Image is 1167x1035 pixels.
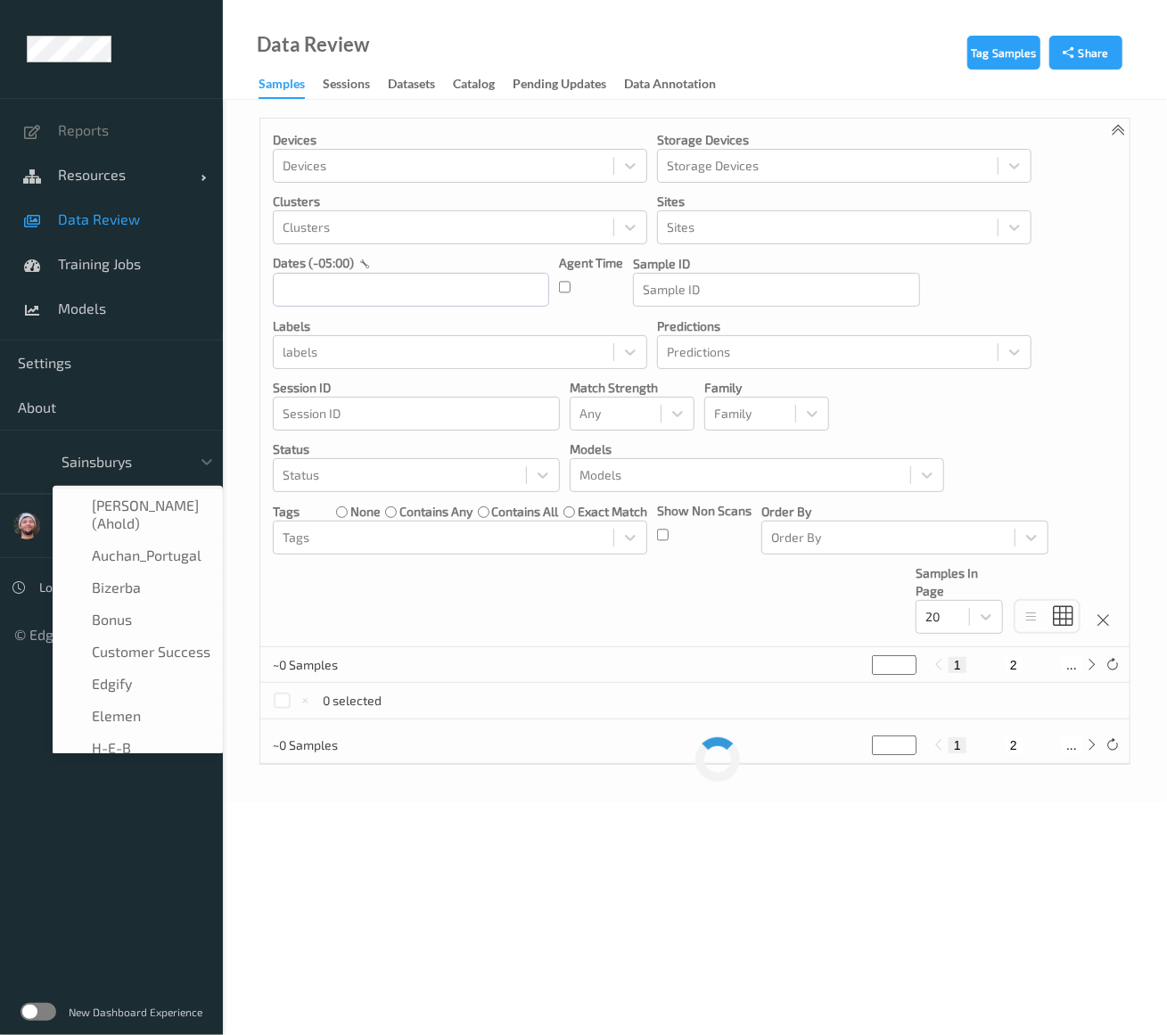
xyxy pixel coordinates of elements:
[949,737,966,753] button: 1
[273,736,407,754] p: ~0 Samples
[570,440,944,458] p: Models
[259,75,305,99] div: Samples
[513,75,606,97] div: Pending Updates
[624,75,716,97] div: Data Annotation
[273,317,647,335] p: labels
[257,36,369,53] div: Data Review
[273,131,647,149] p: Devices
[761,503,1048,521] p: Order By
[513,72,624,97] a: Pending Updates
[657,193,1031,210] p: Sites
[633,255,920,273] p: Sample ID
[916,564,1003,600] p: Samples In Page
[624,72,734,97] a: Data Annotation
[657,317,1031,335] p: Predictions
[492,503,559,521] label: contains all
[1005,657,1023,673] button: 2
[570,379,694,397] p: Match Strength
[1049,36,1122,70] button: Share
[273,379,560,397] p: Session ID
[388,72,453,97] a: Datasets
[1005,737,1023,753] button: 2
[1061,657,1082,673] button: ...
[273,193,647,210] p: Clusters
[350,503,381,521] label: none
[273,440,560,458] p: Status
[559,254,623,272] p: Agent Time
[259,72,323,99] a: Samples
[967,36,1040,70] button: Tag Samples
[388,75,435,97] div: Datasets
[578,503,647,521] label: exact match
[453,72,513,97] a: Catalog
[657,502,752,520] p: Show Non Scans
[273,254,354,272] p: dates (-05:00)
[324,692,382,710] p: 0 selected
[453,75,495,97] div: Catalog
[273,656,407,674] p: ~0 Samples
[949,657,966,673] button: 1
[399,503,473,521] label: contains any
[323,72,388,97] a: Sessions
[704,379,829,397] p: Family
[273,503,300,521] p: Tags
[1061,737,1082,753] button: ...
[657,131,1031,149] p: Storage Devices
[323,75,370,97] div: Sessions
